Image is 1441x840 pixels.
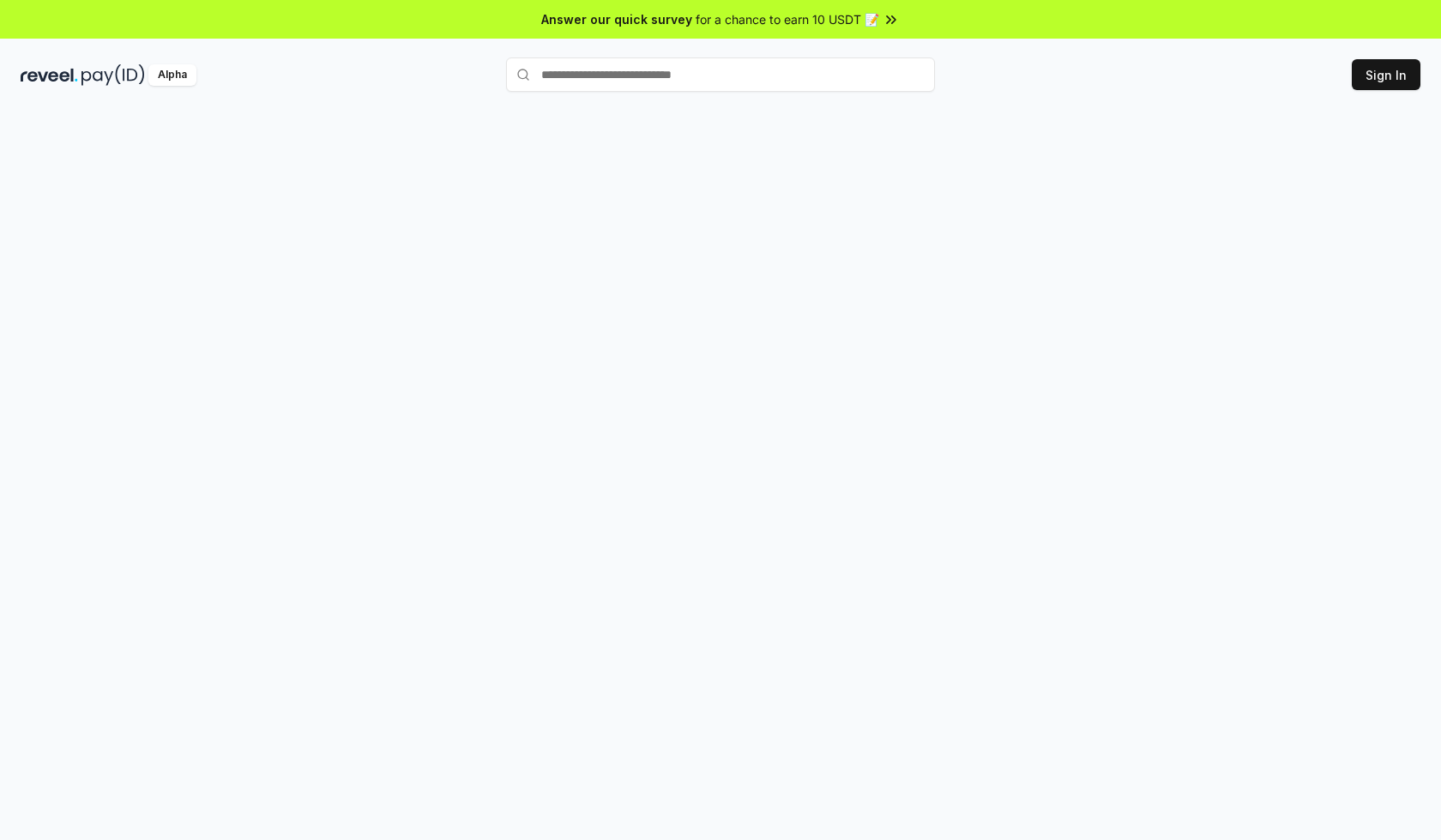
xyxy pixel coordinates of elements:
[81,64,145,86] img: pay_id
[1352,59,1420,90] button: Sign In
[148,64,196,86] div: Alpha
[21,64,78,86] img: reveel_dark
[696,10,879,28] span: for a chance to earn 10 USDT 📝
[541,10,692,28] span: Answer our quick survey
